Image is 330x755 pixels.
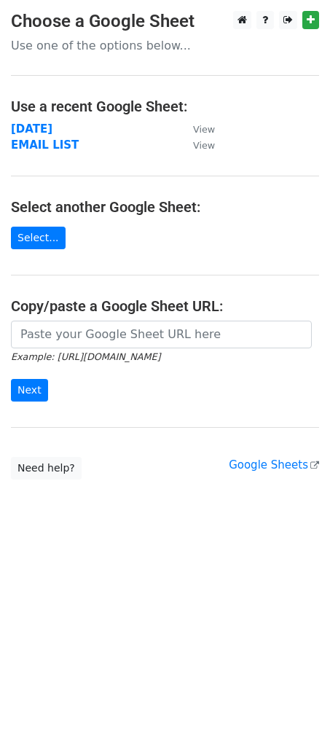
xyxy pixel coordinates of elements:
[11,138,79,152] a: EMAIL LIST
[11,321,312,348] input: Paste your Google Sheet URL here
[11,379,48,402] input: Next
[11,227,66,249] a: Select...
[257,685,330,755] iframe: Chat Widget
[11,198,319,216] h4: Select another Google Sheet:
[11,351,160,362] small: Example: [URL][DOMAIN_NAME]
[178,138,215,152] a: View
[193,124,215,135] small: View
[11,457,82,480] a: Need help?
[11,122,52,136] a: [DATE]
[11,98,319,115] h4: Use a recent Google Sheet:
[193,140,215,151] small: View
[11,11,319,32] h3: Choose a Google Sheet
[11,297,319,315] h4: Copy/paste a Google Sheet URL:
[229,458,319,472] a: Google Sheets
[178,122,215,136] a: View
[11,38,319,53] p: Use one of the options below...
